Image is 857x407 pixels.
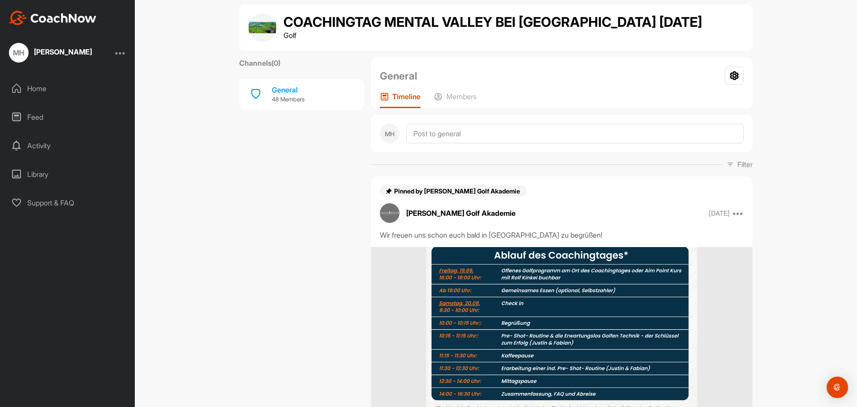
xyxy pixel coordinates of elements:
[737,159,753,170] p: Filter
[709,209,730,218] p: [DATE]
[5,163,131,185] div: Library
[380,124,399,143] div: MH
[239,58,280,68] label: Channels ( 0 )
[394,187,521,195] span: Pinned by [PERSON_NAME] Golf Akademie
[827,377,848,398] div: Open Intercom Messenger
[5,77,131,100] div: Home
[380,230,744,240] div: Wir freuen uns schon euch bald in [GEOGRAPHIC_DATA] zu begrüßen!
[248,13,277,42] img: group
[272,84,304,95] div: General
[9,11,96,25] img: CoachNow
[385,188,392,195] img: pin
[5,134,131,157] div: Activity
[34,48,92,55] div: [PERSON_NAME]
[406,208,516,218] p: [PERSON_NAME] Golf Akademie
[446,92,477,101] p: Members
[380,68,417,84] h2: General
[272,95,304,104] p: 48 Members
[380,203,399,223] img: avatar
[5,106,131,128] div: Feed
[283,30,702,41] p: Golf
[9,43,29,63] div: MH
[392,92,420,101] p: Timeline
[283,15,702,30] h1: COACHINGTAG MENTAL VALLEY BEI [GEOGRAPHIC_DATA] [DATE]
[5,192,131,214] div: Support & FAQ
